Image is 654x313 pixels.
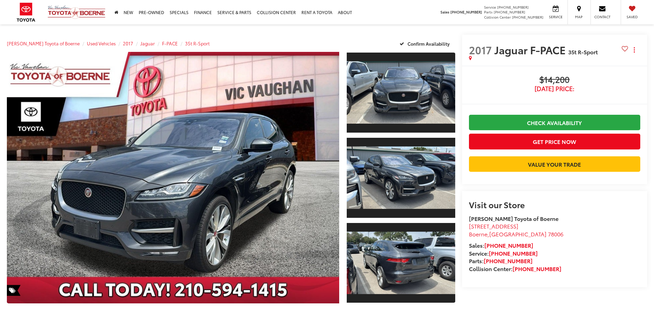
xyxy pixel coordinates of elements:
[512,14,543,20] span: [PHONE_NUMBER]
[440,9,449,14] span: Sales
[347,222,455,304] a: Expand Photo 3
[469,241,533,249] strong: Sales:
[494,9,525,14] span: [PHONE_NUMBER]
[513,265,561,272] a: [PHONE_NUMBER]
[484,257,532,265] a: [PHONE_NUMBER]
[140,40,155,46] a: Jaguar
[484,4,496,10] span: Service
[469,115,640,130] a: Check Availability
[624,14,640,19] span: Saved
[594,14,610,19] span: Contact
[497,4,529,10] span: [PHONE_NUMBER]
[347,52,455,133] a: Expand Photo 1
[469,230,487,238] span: Boerne
[450,9,482,14] span: [PHONE_NUMBER]
[571,14,586,19] span: Map
[469,200,640,209] h2: Visit our Store
[469,85,640,92] span: [DATE] Price:
[469,230,563,238] span: ,
[345,232,456,294] img: 2017 Jaguar F-PACE 35t R-Sport
[469,257,532,265] strong: Parts:
[628,44,640,56] button: Actions
[3,51,342,305] img: 2017 Jaguar F-PACE 35t R-Sport
[7,52,339,303] a: Expand Photo 0
[185,40,210,46] a: 35t R-Sport
[469,42,492,57] span: 2017
[548,14,563,19] span: Service
[634,47,635,53] span: dropdown dots
[469,222,518,230] span: [STREET_ADDRESS]
[484,9,493,14] span: Parts
[123,40,133,46] a: 2017
[7,285,21,296] span: Special
[469,222,563,238] a: [STREET_ADDRESS] Boerne,[GEOGRAPHIC_DATA] 78006
[469,134,640,149] button: Get Price Now
[548,230,563,238] span: 78006
[47,5,106,19] img: Vic Vaughan Toyota of Boerne
[489,230,547,238] span: [GEOGRAPHIC_DATA]
[489,249,538,257] a: [PHONE_NUMBER]
[345,147,456,209] img: 2017 Jaguar F-PACE 35t R-Sport
[484,14,511,20] span: Collision Center
[568,48,598,56] span: 35t R-Sport
[494,42,568,57] span: Jaguar F-PACE
[469,214,559,222] strong: [PERSON_NAME] Toyota of Boerne
[7,40,80,46] a: [PERSON_NAME] Toyota of Boerne
[469,156,640,172] a: Value Your Trade
[396,37,455,49] button: Confirm Availability
[87,40,116,46] a: Used Vehicles
[469,75,640,85] span: $14,200
[469,249,538,257] strong: Service:
[345,62,456,124] img: 2017 Jaguar F-PACE 35t R-Sport
[408,41,450,47] span: Confirm Availability
[347,137,455,219] a: Expand Photo 2
[484,241,533,249] a: [PHONE_NUMBER]
[162,40,178,46] a: F-PACE
[469,265,561,272] strong: Collision Center:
